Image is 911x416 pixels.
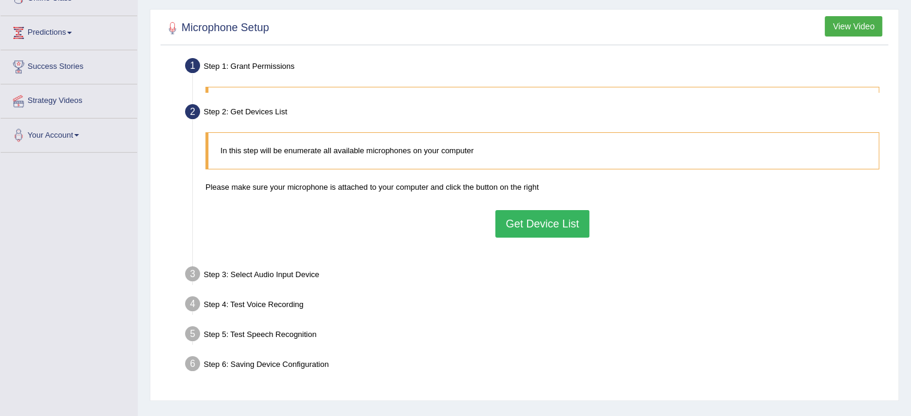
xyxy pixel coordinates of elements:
[180,54,893,81] div: Step 1: Grant Permissions
[825,16,882,37] button: View Video
[1,119,137,148] a: Your Account
[205,132,879,169] blockquote: In this step will be enumerate all available microphones on your computer
[180,293,893,319] div: Step 4: Test Voice Recording
[180,353,893,379] div: Step 6: Saving Device Configuration
[205,181,879,193] p: Please make sure your microphone is attached to your computer and click the button on the right
[180,101,893,127] div: Step 2: Get Devices List
[495,210,589,238] button: Get Device List
[1,50,137,80] a: Success Stories
[1,16,137,46] a: Predictions
[180,323,893,349] div: Step 5: Test Speech Recognition
[164,19,269,37] h2: Microphone Setup
[1,84,137,114] a: Strategy Videos
[180,263,893,289] div: Step 3: Select Audio Input Device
